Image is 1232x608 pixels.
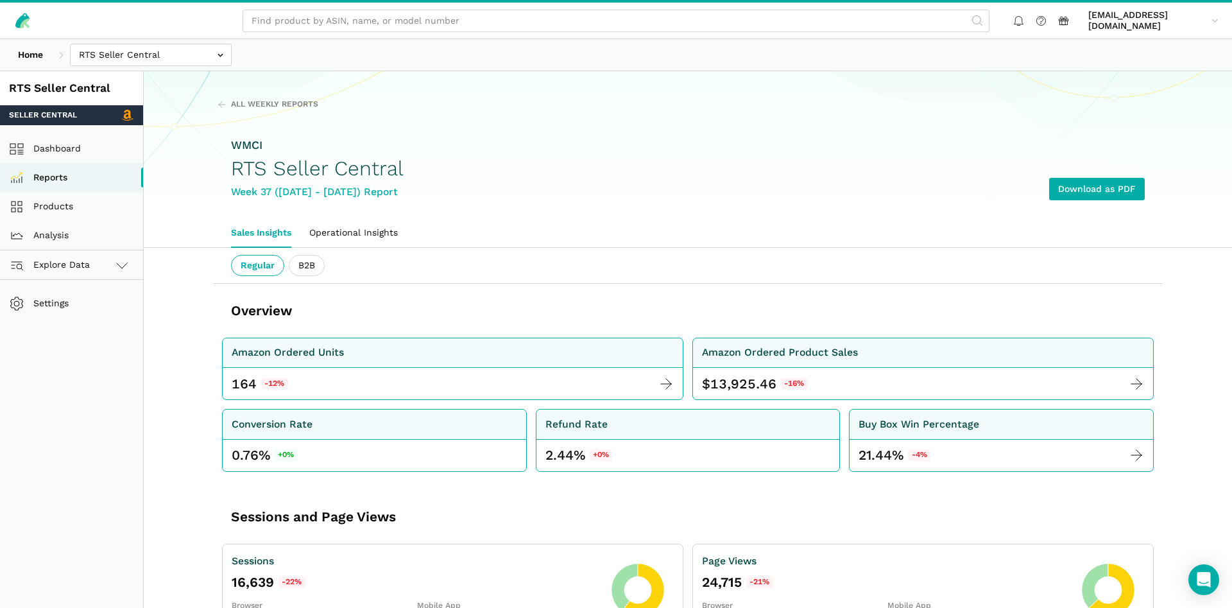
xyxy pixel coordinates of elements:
div: 0.76% [232,446,298,464]
div: Refund Rate [545,417,608,433]
span: 13,925.46 [710,375,776,393]
a: Amazon Ordered Units 164 -12% [222,338,683,401]
span: All Weekly Reports [231,99,318,110]
h3: Sessions and Page Views [231,508,606,526]
span: $ [702,375,710,393]
span: +0% [275,449,298,461]
span: -12% [261,378,288,390]
div: Page Views [702,553,1072,569]
div: 164 [232,375,257,393]
span: Seller Central [9,110,77,121]
div: WMCI [231,137,404,153]
h3: Overview [231,302,292,320]
a: Operational Insights [300,218,407,248]
div: Conversion Rate [232,417,312,433]
a: All Weekly Reports [218,99,318,110]
div: 24,715 [702,573,1072,591]
ui-tab: B2B [289,255,325,277]
div: Open Intercom Messenger [1188,564,1219,595]
span: [EMAIL_ADDRESS][DOMAIN_NAME] [1088,10,1207,32]
div: Sessions [232,553,602,569]
span: -22% [278,577,305,588]
div: Week 37 ([DATE] - [DATE]) Report [231,184,404,200]
a: Sales Insights [222,218,300,248]
div: Amazon Ordered Product Sales [702,345,858,361]
input: RTS Seller Central [70,44,232,66]
span: +0% [590,449,613,461]
div: Buy Box Win Percentage [859,417,979,433]
a: Amazon Ordered Product Sales $ 13,925.46 -16% [692,338,1154,401]
span: -21% [746,577,773,588]
div: 16,639 [232,573,602,591]
h1: RTS Seller Central [231,157,404,180]
a: Home [9,44,52,66]
a: [EMAIL_ADDRESS][DOMAIN_NAME] [1084,7,1223,34]
span: -4% [908,449,930,461]
a: Download as PDF [1049,178,1145,200]
input: Find product by ASIN, name, or model number [243,10,989,32]
div: Amazon Ordered Units [232,345,344,361]
div: RTS Seller Central [9,80,134,96]
div: 2.44% [545,446,613,464]
span: Explore Data [13,257,90,273]
div: 21.44% [859,446,930,464]
span: -16% [781,378,808,390]
ui-tab: Regular [231,255,284,277]
a: Buy Box Win Percentage 21.44%-4% [849,409,1154,472]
